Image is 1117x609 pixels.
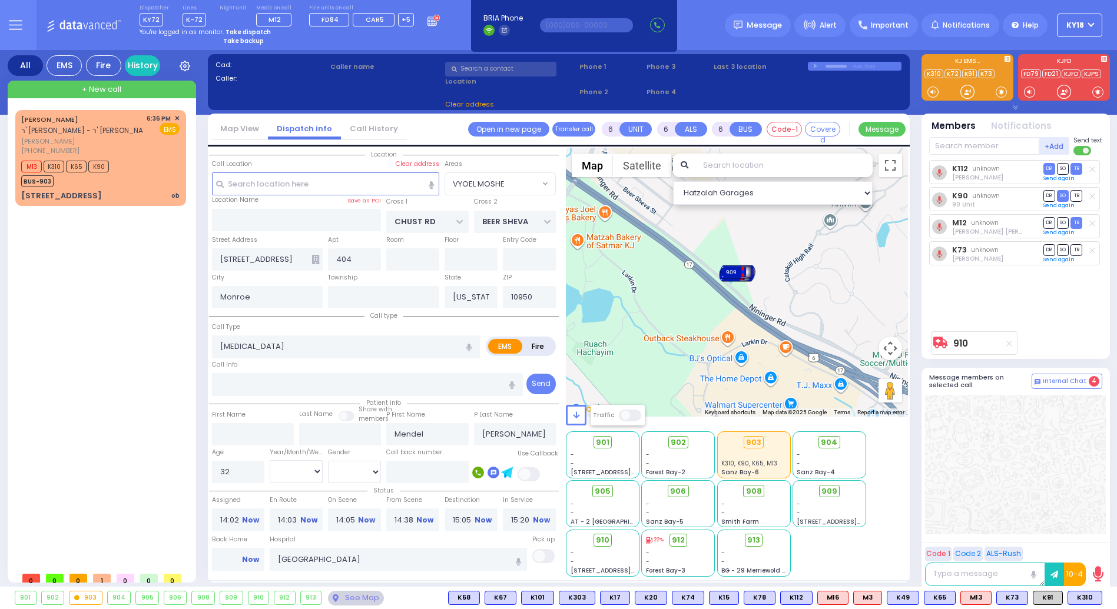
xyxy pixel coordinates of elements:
span: Alert [820,20,837,31]
label: Last 3 location [714,62,808,72]
span: +5 [402,15,410,24]
span: 908 [746,485,762,497]
a: Now [475,515,492,525]
span: 912 [672,534,685,546]
span: - [646,548,649,557]
label: Dispatcher [140,5,169,12]
button: Message [859,122,906,137]
button: Covered [805,122,840,137]
div: 901 [15,591,36,604]
span: VYOEL MOSHE [445,173,539,194]
div: 908 [192,591,214,604]
button: Map camera controls [879,337,902,360]
label: Turn off text [1073,145,1092,157]
gmp-advanced-marker: 901 [728,266,745,284]
label: Age [212,448,224,457]
span: - [721,500,725,508]
img: Logo [47,18,125,32]
span: Forest Bay-2 [646,468,685,477]
span: KY72 [140,13,163,26]
label: City [212,273,224,282]
button: Send [526,374,556,394]
span: EMS [160,123,180,135]
span: 0 [140,574,158,583]
button: ALS-Rush [985,547,1023,561]
span: + New call [82,84,121,95]
span: 904 [821,437,837,448]
div: BLS [744,591,775,605]
label: P First Name [386,410,425,420]
input: Search location here [212,172,440,195]
div: K65 [924,591,956,605]
span: - [571,557,574,566]
label: State [445,273,461,282]
label: Clear address [396,159,439,169]
span: M12 [269,15,281,24]
span: Important [871,20,909,31]
button: Code 2 [953,547,983,561]
a: [PERSON_NAME] [21,115,78,124]
gmp-advanced-marker: 909 [729,263,747,281]
span: Help [1023,20,1039,31]
div: Last updated: 09/22/2025 01:14 PM. Click to referesh. [646,536,664,544]
a: M12 [952,218,967,227]
span: TR [1070,244,1082,255]
span: M13 [21,161,42,172]
span: 0 [46,574,64,583]
div: 903 [69,591,102,604]
label: Lines [183,5,206,12]
div: K74 [672,591,704,605]
button: Drag Pegman onto the map to open Street View [879,379,902,402]
span: - [646,450,649,459]
button: Code-1 [767,122,802,137]
div: 902 [42,591,64,604]
span: Phone 4 [647,87,710,97]
label: En Route [270,495,323,505]
span: AT - 2 [GEOGRAPHIC_DATA] [571,517,658,526]
div: M16 [817,591,848,605]
a: FD79 [1021,69,1041,78]
a: K91 [962,69,977,78]
a: FD21 [1042,69,1060,78]
a: Open this area in Google Maps (opens a new window) [569,401,608,417]
label: From Scene [386,495,439,505]
span: Smith Farm [721,517,759,526]
div: BLS [924,591,956,605]
span: Phone 3 [647,62,710,72]
a: K72 [944,69,961,78]
span: 0 [117,574,134,583]
div: 910 [248,591,269,604]
span: Phone 2 [579,87,642,97]
span: TR [1070,217,1082,228]
div: 905 [136,591,158,604]
span: Joel Rubin [952,173,1003,182]
div: 904 [108,591,131,604]
span: - [646,557,649,566]
button: Show street map [572,154,613,177]
label: Cad: [216,60,327,70]
label: On Scene [328,495,381,505]
span: - [571,548,574,557]
span: 905 [595,485,611,497]
div: K15 [709,591,739,605]
div: BLS [887,591,919,605]
span: Send text [1073,136,1102,145]
a: KJFD [1062,69,1080,78]
label: P Last Name [474,410,513,420]
div: EMS [47,55,82,76]
label: Entry Code [503,235,536,245]
label: Medic on call [256,5,296,12]
span: SO [1057,190,1069,201]
span: CAR5 [366,15,384,24]
label: Township [328,273,357,282]
div: K20 [635,591,667,605]
span: - [721,548,725,557]
span: Notifications [943,20,990,31]
label: Location Name [212,195,258,205]
label: Room [386,235,404,245]
button: BUS [730,122,762,137]
label: Areas [445,159,462,169]
span: unknown [972,164,1000,173]
span: - [797,450,800,459]
label: KJFD [1018,58,1110,66]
